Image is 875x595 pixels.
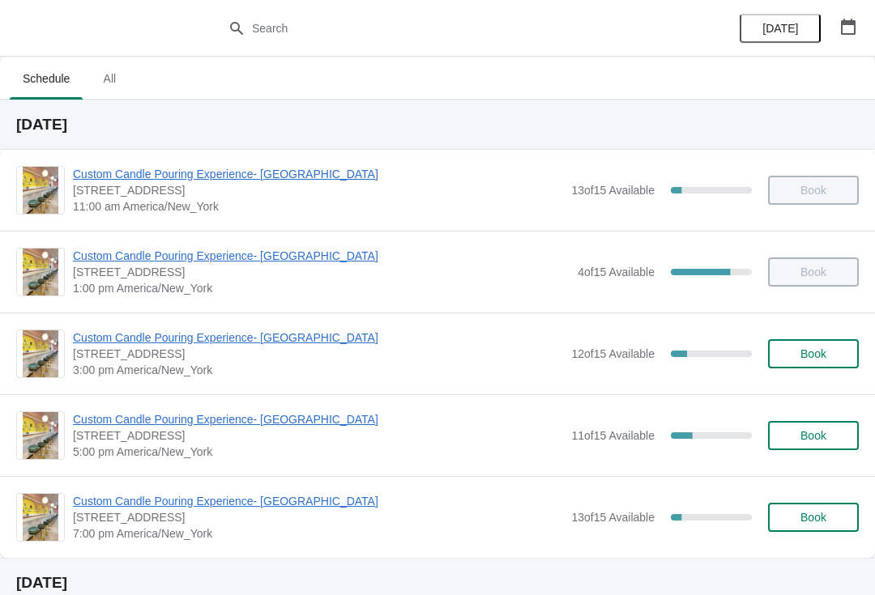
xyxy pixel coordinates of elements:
img: Custom Candle Pouring Experience- Delray Beach | 415 East Atlantic Avenue, Delray Beach, FL, USA ... [23,494,58,541]
button: Book [768,339,859,368]
span: 11:00 am America/New_York [73,198,563,215]
button: [DATE] [740,14,821,43]
span: 13 of 15 Available [571,184,655,197]
span: All [89,64,130,93]
span: Custom Candle Pouring Experience- [GEOGRAPHIC_DATA] [73,411,563,427]
img: Custom Candle Pouring Experience- Delray Beach | 415 East Atlantic Avenue, Delray Beach, FL, USA ... [23,412,58,459]
span: 4 of 15 Available [578,266,655,278]
h2: [DATE] [16,575,859,591]
span: Schedule [10,64,83,93]
span: [STREET_ADDRESS] [73,509,563,525]
span: 3:00 pm America/New_York [73,362,563,378]
button: Book [768,503,859,532]
span: [STREET_ADDRESS] [73,264,570,280]
span: Custom Candle Pouring Experience- [GEOGRAPHIC_DATA] [73,248,570,264]
span: [DATE] [762,22,798,35]
span: Book [800,511,826,524]
img: Custom Candle Pouring Experience- Delray Beach | 415 East Atlantic Avenue, Delray Beach, FL, USA ... [23,167,58,214]
span: Book [800,429,826,442]
h2: [DATE] [16,117,859,133]
span: [STREET_ADDRESS] [73,182,563,198]
span: Custom Candle Pouring Experience- [GEOGRAPHIC_DATA] [73,166,563,182]
span: 7:00 pm America/New_York [73,525,563,542]
span: 12 of 15 Available [571,347,655,360]
img: Custom Candle Pouring Experience- Delray Beach | 415 East Atlantic Avenue, Delray Beach, FL, USA ... [23,249,58,295]
span: 11 of 15 Available [571,429,655,442]
span: 13 of 15 Available [571,511,655,524]
span: 5:00 pm America/New_York [73,444,563,460]
button: Book [768,421,859,450]
span: 1:00 pm America/New_York [73,280,570,296]
input: Search [251,14,656,43]
span: [STREET_ADDRESS] [73,427,563,444]
span: Custom Candle Pouring Experience- [GEOGRAPHIC_DATA] [73,493,563,509]
span: Book [800,347,826,360]
img: Custom Candle Pouring Experience- Delray Beach | 415 East Atlantic Avenue, Delray Beach, FL, USA ... [23,330,58,377]
span: [STREET_ADDRESS] [73,346,563,362]
span: Custom Candle Pouring Experience- [GEOGRAPHIC_DATA] [73,329,563,346]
